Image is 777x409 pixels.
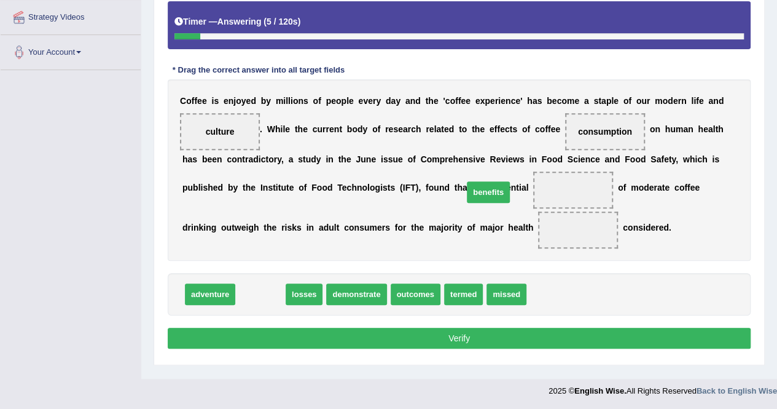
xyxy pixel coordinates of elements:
[168,328,751,349] button: Verify
[434,96,439,106] b: e
[665,124,671,134] b: h
[298,17,301,26] b: )
[326,154,328,164] b: i
[590,154,595,164] b: c
[168,65,349,76] div: * Drag the correct answer into all target fields
[264,17,267,26] b: (
[455,96,458,106] b: f
[426,124,429,134] b: r
[180,96,186,106] b: C
[358,96,363,106] b: e
[265,154,268,164] b: t
[650,124,655,134] b: o
[411,124,416,134] b: c
[670,124,676,134] b: u
[277,154,281,164] b: y
[585,154,590,164] b: n
[715,124,718,134] b: t
[398,154,403,164] b: e
[251,96,256,106] b: d
[606,96,612,106] b: p
[194,96,197,106] b: f
[551,124,556,134] b: e
[261,154,266,164] b: c
[420,154,426,164] b: C
[463,154,469,164] b: n
[625,154,630,164] b: F
[346,154,351,164] b: e
[630,154,636,164] b: o
[236,96,241,106] b: o
[373,96,376,106] b: r
[547,96,552,106] b: b
[556,96,561,106] b: c
[297,124,303,134] b: h
[615,154,620,164] b: d
[520,96,522,106] b: '
[578,127,632,137] span: consumption
[263,183,268,193] b: n
[450,96,455,106] b: o
[213,183,218,193] b: e
[289,154,294,164] b: a
[445,96,450,106] b: c
[303,96,308,106] b: s
[609,154,615,164] b: n
[334,124,340,134] b: n
[392,154,398,164] b: u
[208,183,213,193] b: h
[601,96,606,106] b: a
[699,96,704,106] b: e
[496,154,501,164] b: e
[281,154,284,164] b: ,
[245,154,248,164] b: r
[535,124,540,134] b: c
[480,96,485,106] b: x
[237,154,243,164] b: n
[182,154,188,164] b: h
[243,183,246,193] b: t
[490,154,496,164] b: R
[473,154,475,164] b: i
[713,124,715,134] b: l
[714,154,719,164] b: s
[593,96,598,106] b: s
[475,96,480,106] b: e
[228,183,233,193] b: b
[217,17,262,26] b: Answering
[677,96,681,106] b: r
[398,124,403,134] b: e
[485,96,490,106] b: p
[362,124,367,134] b: y
[357,124,363,134] b: d
[349,96,354,106] b: e
[512,124,517,134] b: s
[253,154,259,164] b: d
[641,96,647,106] b: u
[363,96,368,106] b: v
[376,96,381,106] b: y
[217,154,222,164] b: n
[202,154,208,164] b: b
[506,154,508,164] b: i
[595,154,600,164] b: e
[718,124,724,134] b: h
[719,96,724,106] b: d
[533,96,537,106] b: a
[527,96,533,106] b: h
[434,124,436,134] b: l
[391,96,396,106] b: a
[614,96,619,106] b: e
[548,124,551,134] b: f
[283,96,286,106] b: i
[388,154,393,164] b: s
[708,124,713,134] b: a
[233,96,236,106] b: j
[251,183,256,193] b: e
[267,17,298,26] b: 5 / 120s
[227,154,232,164] b: c
[428,96,434,106] b: h
[510,96,515,106] b: c
[192,154,197,164] b: s
[410,96,416,106] b: n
